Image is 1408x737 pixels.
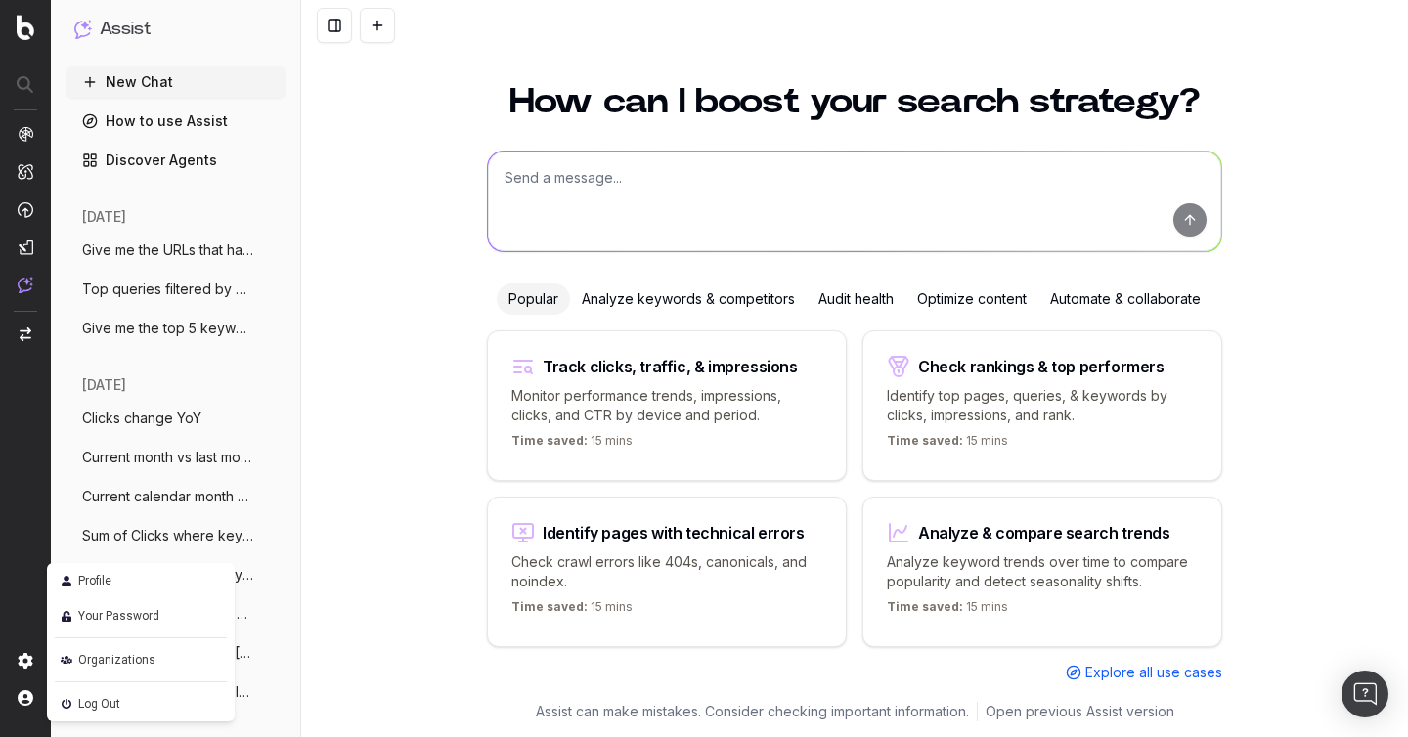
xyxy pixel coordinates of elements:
[78,648,155,672] span: Organizations
[887,433,1008,456] p: 15 mins
[887,552,1198,591] p: Analyze keyword trends over time to compare popularity and detect seasonality shifts.
[20,327,31,341] img: Switch project
[1038,283,1212,315] div: Automate & collaborate
[543,359,798,374] div: Track clicks, traffic, & impressions
[918,359,1165,374] div: Check rankings & top performers
[887,386,1198,425] p: Identify top pages, queries, & keywords by clicks, impressions, and rank.
[18,653,33,669] img: Setting
[78,692,120,715] span: Log Out
[55,569,78,592] img: profile
[511,599,633,623] p: 15 mins
[66,442,286,473] button: Current month vs last month (rolling) to
[66,145,286,176] a: Discover Agents
[82,319,254,338] span: Give me the top 5 keyword trends based o
[905,283,1038,315] div: Optimize content
[536,702,969,721] p: Assist can make mistakes. Consider checking important information.
[18,277,33,293] img: Assist
[82,526,254,545] span: Sum of Clicks where keyword contains vin
[82,409,201,428] span: Clicks change YoY
[55,646,227,673] a: Organizations
[100,16,151,43] h1: Assist
[66,559,286,590] button: Sum of Clicks where keyword is branded
[918,525,1170,541] div: Analyze & compare search trends
[82,375,126,395] span: [DATE]
[66,481,286,512] button: Current calendar month vs last calendar
[82,448,254,467] span: Current month vs last month (rolling) to
[82,280,254,299] span: Top queries filtered by mobile device
[74,20,92,38] img: Assist
[570,283,807,315] div: Analyze keywords & competitors
[487,84,1222,119] h1: How can I boost your search strategy?
[807,283,905,315] div: Audit health
[497,283,570,315] div: Popular
[1085,663,1222,682] span: Explore all use cases
[78,604,159,628] span: Your Password
[82,207,126,227] span: [DATE]
[66,403,286,434] button: Clicks change YoY
[18,201,33,218] img: Activation
[887,433,963,448] span: Time saved:
[986,702,1174,721] a: Open previous Assist version
[82,487,254,506] span: Current calendar month vs last calendar
[18,690,33,706] img: My account
[55,567,227,594] a: Profile
[887,599,1008,623] p: 15 mins
[887,599,963,614] span: Time saved:
[66,66,286,98] button: New Chat
[66,106,286,137] a: How to use Assist
[543,525,805,541] div: Identify pages with technical errors
[511,552,822,591] p: Check crawl errors like 404s, canonicals, and noindex.
[66,520,286,551] button: Sum of Clicks where keyword contains vin
[18,239,33,255] img: Studio
[66,274,286,305] button: Top queries filtered by mobile device
[1342,671,1388,717] div: Open Intercom Messenger
[55,692,78,715] img: logout
[55,690,227,717] a: Log Out
[78,569,111,592] span: Profile
[82,240,254,260] span: Give me the URLs that have the most drop
[55,602,227,629] a: Your Password
[511,433,588,448] span: Time saved:
[66,235,286,266] button: Give me the URLs that have the most drop
[511,386,822,425] p: Monitor performance trends, impressions, clicks, and CTR by device and period.
[66,313,286,344] button: Give me the top 5 keyword trends based o
[17,15,34,40] img: Botify logo
[511,433,633,456] p: 15 mins
[55,648,78,672] img: organization
[511,599,588,614] span: Time saved:
[18,126,33,142] img: Analytics
[74,16,278,43] button: Assist
[18,163,33,180] img: Intelligence
[1066,663,1222,682] a: Explore all use cases
[55,604,78,628] img: password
